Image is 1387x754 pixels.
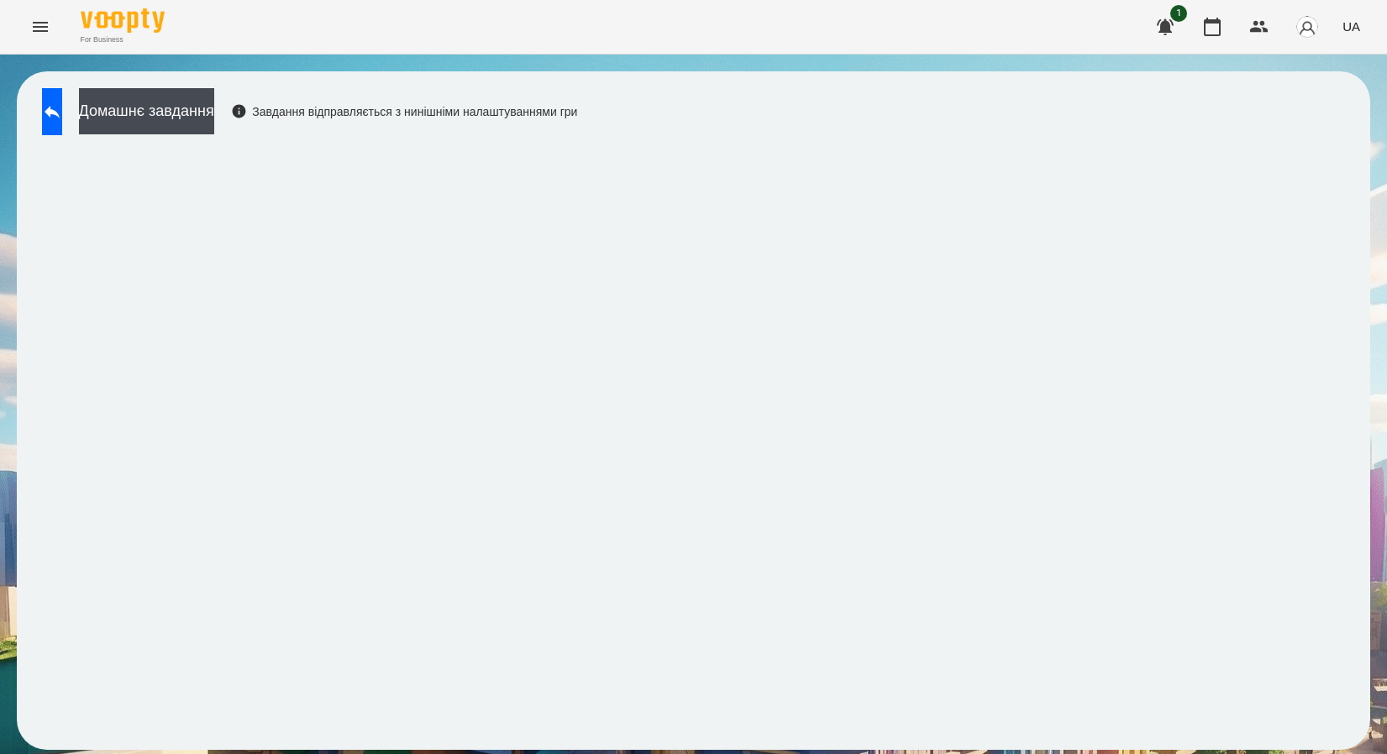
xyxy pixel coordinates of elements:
[20,7,60,47] button: Menu
[1336,11,1367,42] button: UA
[81,8,165,33] img: Voopty Logo
[1295,15,1319,39] img: avatar_s.png
[1342,18,1360,35] span: UA
[231,103,578,120] div: Завдання відправляється з нинішніми налаштуваннями гри
[81,34,165,45] span: For Business
[1170,5,1187,22] span: 1
[79,88,214,134] button: Домашнє завдання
